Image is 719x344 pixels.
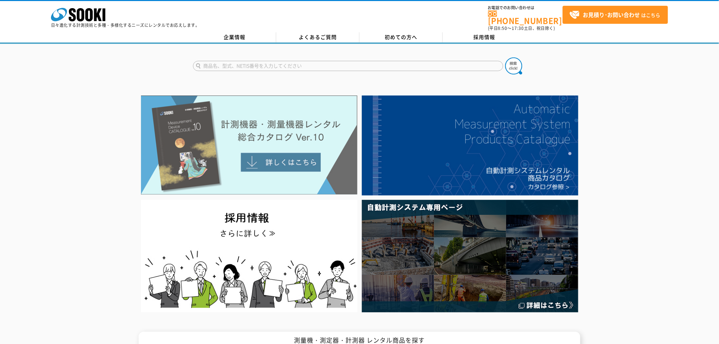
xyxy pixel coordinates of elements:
span: 8:50 [498,25,508,31]
p: 日々進化する計測技術と多種・多様化するニーズにレンタルでお応えします。 [51,23,200,27]
img: btn_search.png [505,57,522,74]
span: はこちら [569,10,661,20]
a: [PHONE_NUMBER] [488,11,563,24]
strong: お見積り･お問い合わせ [583,11,640,19]
a: 初めての方へ [359,32,443,42]
a: お見積り･お問い合わせはこちら [563,6,668,24]
span: 17:30 [512,25,524,31]
span: お電話でのお問い合わせは [488,6,563,10]
img: 自動計測システムカタログ [362,96,578,195]
img: SOOKI recruit [141,200,357,312]
a: 企業情報 [193,32,276,42]
img: 自動計測システム専用ページ [362,200,578,312]
a: 採用情報 [443,32,526,42]
input: 商品名、型式、NETIS番号を入力してください [193,61,503,71]
a: よくあるご質問 [276,32,359,42]
span: 初めての方へ [385,33,418,41]
span: (平日 ～ 土日、祝日除く) [488,25,555,31]
img: Catalog Ver10 [141,96,357,195]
